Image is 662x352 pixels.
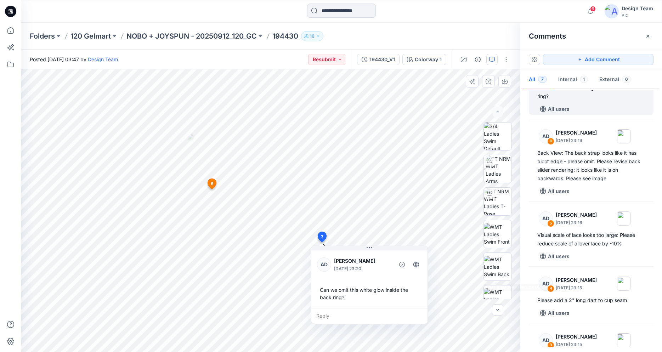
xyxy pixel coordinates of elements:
h2: Comments [529,32,566,40]
div: 3 [547,342,554,349]
div: Visual scale of lace looks too large: Please reduce scale of allover lace by -10% [537,231,645,248]
div: AD [317,257,331,272]
a: Design Team [88,56,118,62]
button: Add Comment [543,54,653,65]
a: Folders [30,31,55,41]
p: [PERSON_NAME] [556,129,597,137]
div: 4 [547,285,554,292]
img: TT NRM WMT Ladies Arms Down [486,155,511,183]
img: 3/4 Ladies Swim Default [484,123,511,150]
span: 6 [622,76,631,83]
button: External [594,71,637,89]
p: All users [548,187,570,195]
button: 194430_V1 [357,54,400,65]
button: Internal [553,71,594,89]
p: [DATE] 23:19 [556,137,597,144]
button: All users [537,307,572,319]
span: 7 [321,234,323,240]
p: [PERSON_NAME] [556,276,597,284]
a: NOBO + JOYSPUN - 20250912_120_GC [126,31,257,41]
button: 10 [301,31,323,41]
img: WMT Ladies Swim Left [484,288,511,311]
div: Can we omit this white glow inside the back ring? [317,283,422,304]
button: Colorway 1 [402,54,446,65]
p: All users [548,252,570,261]
p: All users [548,105,570,113]
button: All [523,71,553,89]
div: 6 [547,138,554,145]
p: [DATE] 23:20 [334,265,392,272]
span: 6 [211,181,214,187]
div: Design Team [622,4,653,13]
span: 6 [590,6,596,12]
p: 10 [310,32,315,40]
img: TT NRM WMT Ladies T-Pose [484,188,511,215]
div: PIC [622,13,653,18]
div: Can we omit this white glow inside the back ring? [537,84,645,101]
p: 194430 [272,31,298,41]
img: WMT Ladies Swim Front [484,223,511,245]
div: AD [539,129,553,143]
img: avatar [605,4,619,18]
div: Colorway 1 [415,56,442,63]
button: All users [537,103,572,115]
button: All users [537,251,572,262]
p: [DATE] 23:15 [556,284,597,291]
p: [PERSON_NAME] [556,211,597,219]
p: All users [548,309,570,317]
span: 1 [580,76,588,83]
div: Back View: The back strap looks like it has picot edge - please omit. Please revise back slider r... [537,149,645,183]
span: Posted [DATE] 03:47 by [30,56,118,63]
div: AD [539,277,553,291]
button: All users [537,186,572,197]
div: AD [539,211,553,226]
p: [PERSON_NAME] [334,257,392,265]
p: [PERSON_NAME] [556,333,597,341]
span: 7 [538,76,547,83]
button: Details [472,54,483,65]
div: AD [539,333,553,347]
div: 194430_V1 [369,56,395,63]
div: Please add a 2" long dart to cup seam [537,296,645,305]
div: 5 [547,220,554,227]
div: Reply [311,308,428,324]
a: 120 Gelmart [70,31,111,41]
img: WMT Ladies Swim Back [484,256,511,278]
p: [DATE] 23:15 [556,341,597,348]
p: [DATE] 23:16 [556,219,597,226]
